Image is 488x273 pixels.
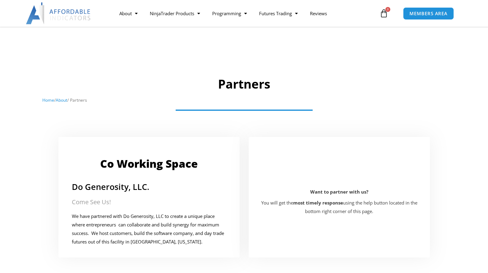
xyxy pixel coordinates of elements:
[42,96,446,104] nav: Breadcrumb
[409,11,448,16] span: MEMBERS AREA
[370,5,397,22] a: 0
[42,75,446,93] h1: Partners
[113,6,378,20] nav: Menu
[72,181,226,192] h2: Do Generosity, LLC.
[26,2,91,24] img: LogoAI | Affordable Indicators – NinjaTrader
[72,198,226,206] h2: Come See Us!
[385,7,390,12] span: 0
[403,7,454,20] a: MEMBERS AREA
[42,97,54,103] a: Home
[206,6,253,20] a: Programming
[56,97,67,103] a: About
[304,6,333,20] a: Reviews
[259,199,420,216] p: You will get the using the help button located in the bottom right corner of this page.
[72,212,226,246] p: We have partnered with Do Generosity, LLC to create a unique place where entrepreneurs can collab...
[113,6,144,20] a: About
[293,200,343,206] strong: most timely response
[253,6,304,20] a: Futures Trading
[144,6,206,20] a: NinjaTrader Products
[100,156,198,171] a: Co Working Space
[310,189,368,195] b: Want to partner with us?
